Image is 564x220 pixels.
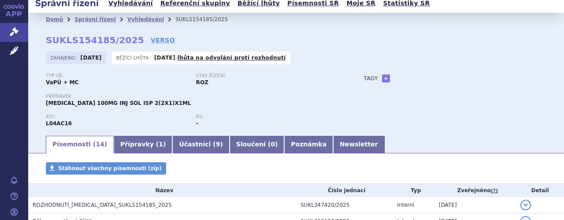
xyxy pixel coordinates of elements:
[516,184,564,197] th: Detail
[33,202,172,208] span: ROZHODNUTÍ_TREMFYA_SUKLS154185_2025
[81,55,102,61] strong: [DATE]
[46,79,78,86] strong: VaPÚ + MC
[151,36,175,45] a: VERSO
[46,73,187,78] p: Typ SŘ:
[46,114,187,119] p: ATC:
[271,141,275,148] span: 0
[116,54,152,61] span: Běžící lhůta:
[154,54,286,61] p: -
[46,162,166,175] a: Stáhnout všechny písemnosti (zip)
[96,141,104,148] span: 14
[393,184,434,197] th: Typ
[114,136,172,153] a: Přípravky (1)
[154,55,175,61] strong: [DATE]
[46,100,191,106] span: [MEDICAL_DATA] 100MG INJ SOL ISP 2(2X1)X1ML
[196,120,198,127] strong: -
[196,73,338,78] p: Stav řízení:
[58,165,162,172] span: Stáhnout všechny písemnosti (zip)
[196,79,208,86] strong: ROZ
[28,184,296,197] th: Název
[434,184,516,197] th: Zveřejněno
[284,136,333,153] a: Poznámka
[397,202,414,208] span: Interní
[46,35,144,45] strong: SUKLS154185/2025
[175,13,239,26] li: SUKLS154185/2025
[127,16,164,22] a: Vyhledávání
[74,16,116,22] a: Správní řízení
[46,136,114,153] a: Písemnosti (14)
[178,55,286,61] a: lhůta na odvolání proti rozhodnutí
[216,141,220,148] span: 9
[46,120,72,127] strong: GUSELKUMAB
[172,136,229,153] a: Účastníci (9)
[520,200,531,210] button: detail
[364,73,378,84] h3: Tagy
[382,75,390,82] a: +
[50,54,78,61] span: Zahájeno:
[196,114,338,119] p: RS:
[46,16,63,22] a: Domů
[491,188,498,194] abbr: (?)
[296,197,393,213] td: SUKL347420/2025
[230,136,284,153] a: Sloučení (0)
[434,197,516,213] td: [DATE]
[159,141,163,148] span: 1
[333,136,385,153] a: Newsletter
[46,94,346,99] p: Přípravek:
[296,184,393,197] th: Číslo jednací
